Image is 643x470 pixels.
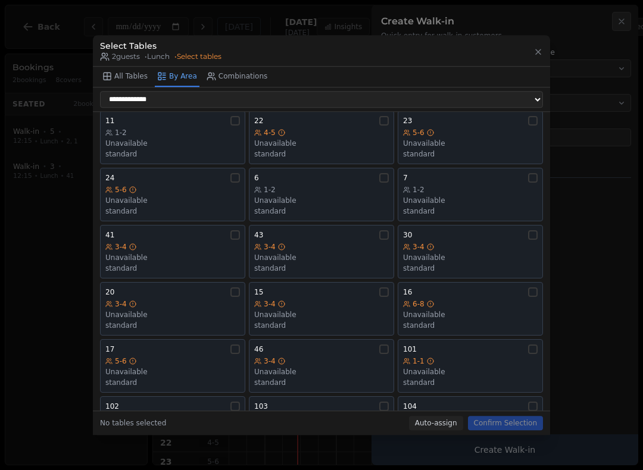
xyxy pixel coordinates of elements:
span: 102 [105,402,119,411]
div: Unavailable [105,310,240,319]
div: standard [254,264,389,273]
button: 303-4Unavailablestandard [398,225,543,278]
button: All Tables [100,67,150,87]
span: 3-4 [264,299,276,309]
div: Unavailable [254,196,389,205]
div: standard [403,378,538,387]
div: Unavailable [105,139,240,148]
button: 224-5Unavailablestandard [249,111,394,164]
span: 4-5 [264,128,276,137]
span: 22 [254,116,263,126]
button: Confirm Selection [468,416,543,430]
div: Unavailable [254,139,389,148]
div: Unavailable [105,253,240,262]
span: 1-2 [413,185,424,195]
span: 103 [254,402,268,411]
button: 1031-1Unavailablestandard [249,396,394,450]
button: 175-6Unavailablestandard [100,339,245,393]
button: 166-8Unavailablestandard [398,282,543,336]
button: 111-2Unavailablestandard [100,111,245,164]
div: standard [254,149,389,159]
span: 24 [105,173,114,183]
span: 3-4 [115,242,127,252]
div: Unavailable [403,310,538,319]
div: Unavailable [254,367,389,377]
div: standard [105,321,240,330]
span: 30 [403,230,412,240]
span: 6 [254,173,259,183]
div: standard [403,206,538,216]
span: 3-4 [264,356,276,366]
button: 1011-1Unavailablestandard [398,339,543,393]
div: Unavailable [254,253,389,262]
button: 153-4Unavailablestandard [249,282,394,336]
button: 235-6Unavailablestandard [398,111,543,164]
span: • Select tables [174,52,221,61]
div: standard [403,321,538,330]
button: 433-4Unavailablestandard [249,225,394,278]
button: 71-2Unavailablestandard [398,168,543,221]
div: standard [105,206,240,216]
div: Unavailable [403,367,538,377]
span: 5-6 [413,128,424,137]
span: 3-4 [264,242,276,252]
div: Unavailable [105,367,240,377]
span: 23 [403,116,412,126]
span: 15 [254,287,263,297]
span: 46 [254,344,263,354]
button: 1021-1Unavailablestandard [100,396,245,450]
div: standard [105,149,240,159]
span: 41 [105,230,114,240]
span: 3-4 [413,242,424,252]
span: 17 [105,344,114,354]
div: Unavailable [403,139,538,148]
div: standard [105,264,240,273]
span: • Lunch [145,52,170,61]
span: 11 [105,116,114,126]
span: 1-1 [413,356,424,366]
button: 413-4Unavailablestandard [100,225,245,278]
div: Unavailable [254,310,389,319]
span: 16 [403,287,412,297]
span: 5-6 [115,185,127,195]
span: 101 [403,344,417,354]
div: standard [403,264,538,273]
div: standard [105,378,240,387]
div: standard [403,149,538,159]
span: 3-4 [115,299,127,309]
span: 7 [403,173,408,183]
div: No tables selected [100,418,166,428]
span: 1-2 [264,185,276,195]
button: 245-6Unavailablestandard [100,168,245,221]
button: 203-4Unavailablestandard [100,282,245,336]
div: standard [254,378,389,387]
span: 104 [403,402,417,411]
span: 6-8 [413,299,424,309]
button: By Area [155,67,199,87]
button: 1041-1Unavailablestandard [398,396,543,450]
button: 61-2Unavailablestandard [249,168,394,221]
span: 5-6 [115,356,127,366]
span: 20 [105,287,114,297]
button: 463-4Unavailablestandard [249,339,394,393]
div: Unavailable [403,253,538,262]
span: 2 guests [100,52,140,61]
span: 43 [254,230,263,240]
button: Auto-assign [409,416,463,430]
button: Combinations [204,67,270,87]
div: Unavailable [105,196,240,205]
div: standard [254,321,389,330]
h3: Select Tables [100,40,221,52]
div: Unavailable [403,196,538,205]
div: standard [254,206,389,216]
span: 1-2 [115,128,127,137]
